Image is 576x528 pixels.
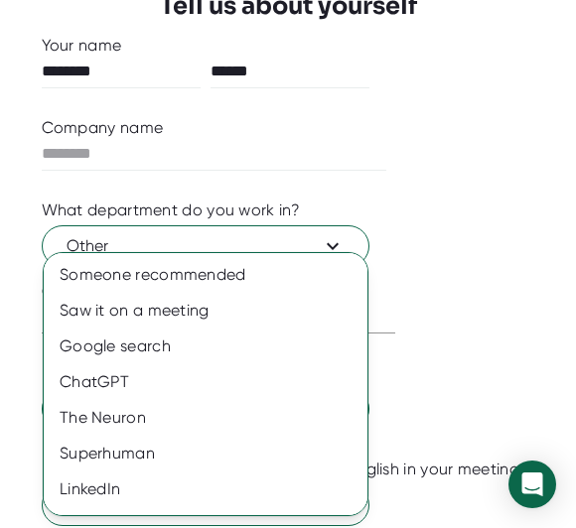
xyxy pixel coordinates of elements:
div: Someone recommended [44,257,367,293]
div: LinkedIn [44,471,367,507]
div: ChatGPT [44,364,367,400]
div: Saw it on a meeting [44,293,367,329]
div: The Neuron [44,400,367,436]
div: Superhuman [44,436,367,471]
div: Google search [44,329,367,364]
div: Open Intercom Messenger [508,461,556,508]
